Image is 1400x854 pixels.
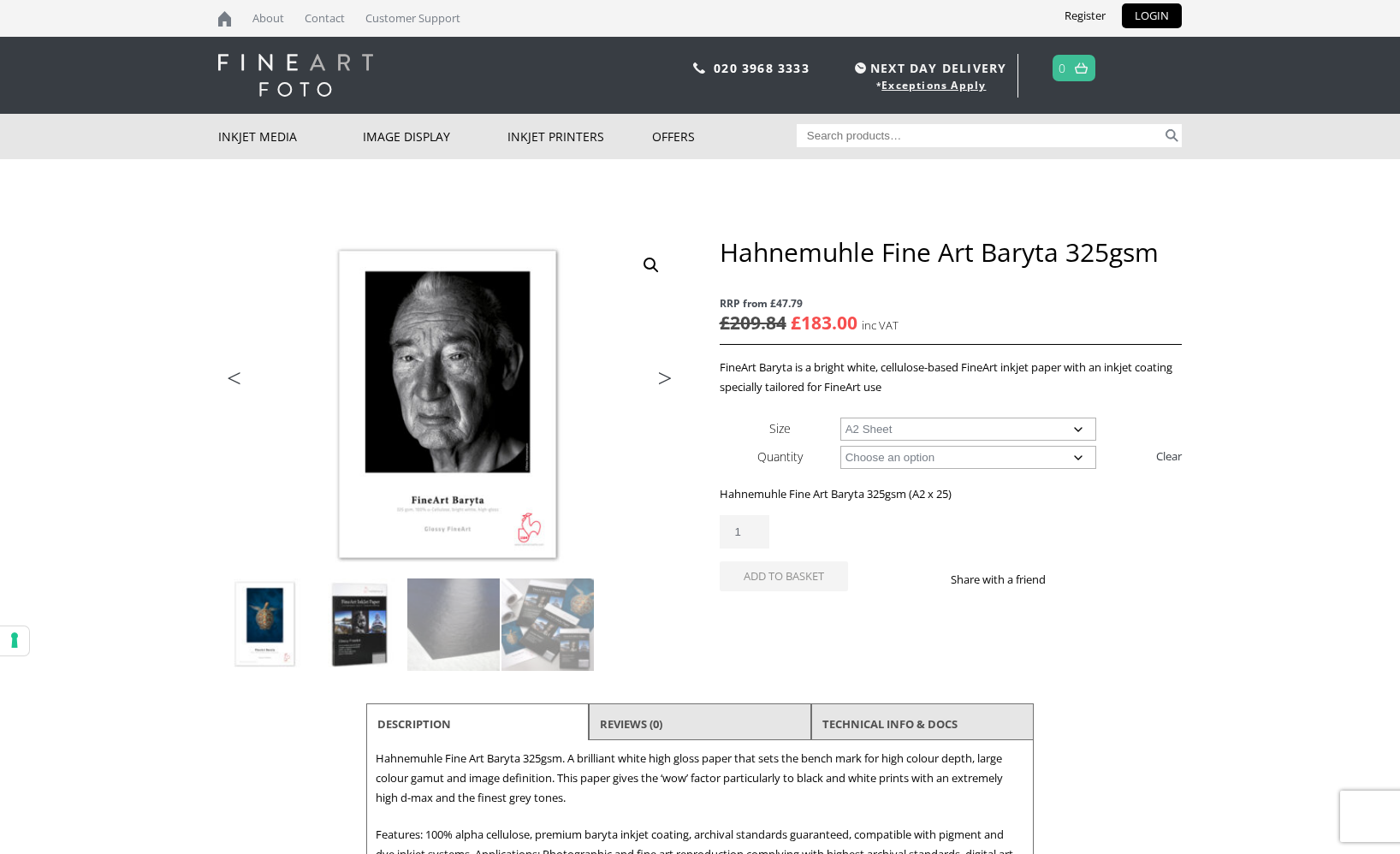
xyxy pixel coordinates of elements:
[600,709,662,739] a: Reviews (0)
[720,561,848,591] button: Add to basket
[720,294,1182,313] span: RRP from £47.79
[720,311,730,335] span: £
[507,114,652,159] a: Inkjet Printers
[1075,62,1088,74] img: basket.svg
[822,709,958,739] a: TECHNICAL INFO & DOCS
[720,358,1182,397] p: FineArt Baryta is a bright white, cellulose-based FineArt inkjet paper with an inkjet coating spe...
[407,578,500,671] img: Hahnemuhle Fine Art Baryta 325gsm - Image 3
[1107,572,1121,586] img: email sharing button
[757,448,803,465] label: Quantity
[720,484,1182,504] p: Hahnemuhle Fine Art Baryta 325gsm (A2 x 25)
[313,578,406,671] img: Hahnemuhle Fine Art Baryta 325gsm - Image 2
[219,578,311,671] img: Hahnemuhle Fine Art Baryta 325gsm
[881,78,986,92] a: Exceptions Apply
[363,114,507,159] a: Image Display
[791,311,801,335] span: £
[714,60,810,76] a: 020 3968 3333
[501,578,594,671] img: Hahnemuhle Fine Art Baryta 325gsm - Image 4
[636,250,667,281] a: View full-screen image gallery
[851,58,1006,78] span: NEXT DAY DELIVERY
[218,114,363,159] a: Inkjet Media
[951,570,1066,590] p: Share with a friend
[693,62,705,74] img: phone.svg
[1087,572,1100,586] img: twitter sharing button
[376,749,1024,808] p: Hahnemuhle Fine Art Baryta 325gsm. A brilliant white high gloss paper that sets the bench mark fo...
[769,420,791,436] label: Size
[652,114,797,159] a: Offers
[1059,56,1066,80] a: 0
[720,515,769,549] input: Product quantity
[1162,124,1182,147] button: Search
[1156,442,1182,470] a: Clear options
[218,54,373,97] img: logo-white.svg
[855,62,866,74] img: time.svg
[1122,3,1182,28] a: LOGIN
[1052,3,1118,28] a: Register
[1066,572,1080,586] img: facebook sharing button
[377,709,451,739] a: Description
[791,311,857,335] bdi: 183.00
[720,236,1182,268] h1: Hahnemuhle Fine Art Baryta 325gsm
[720,311,786,335] bdi: 209.84
[797,124,1163,147] input: Search products…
